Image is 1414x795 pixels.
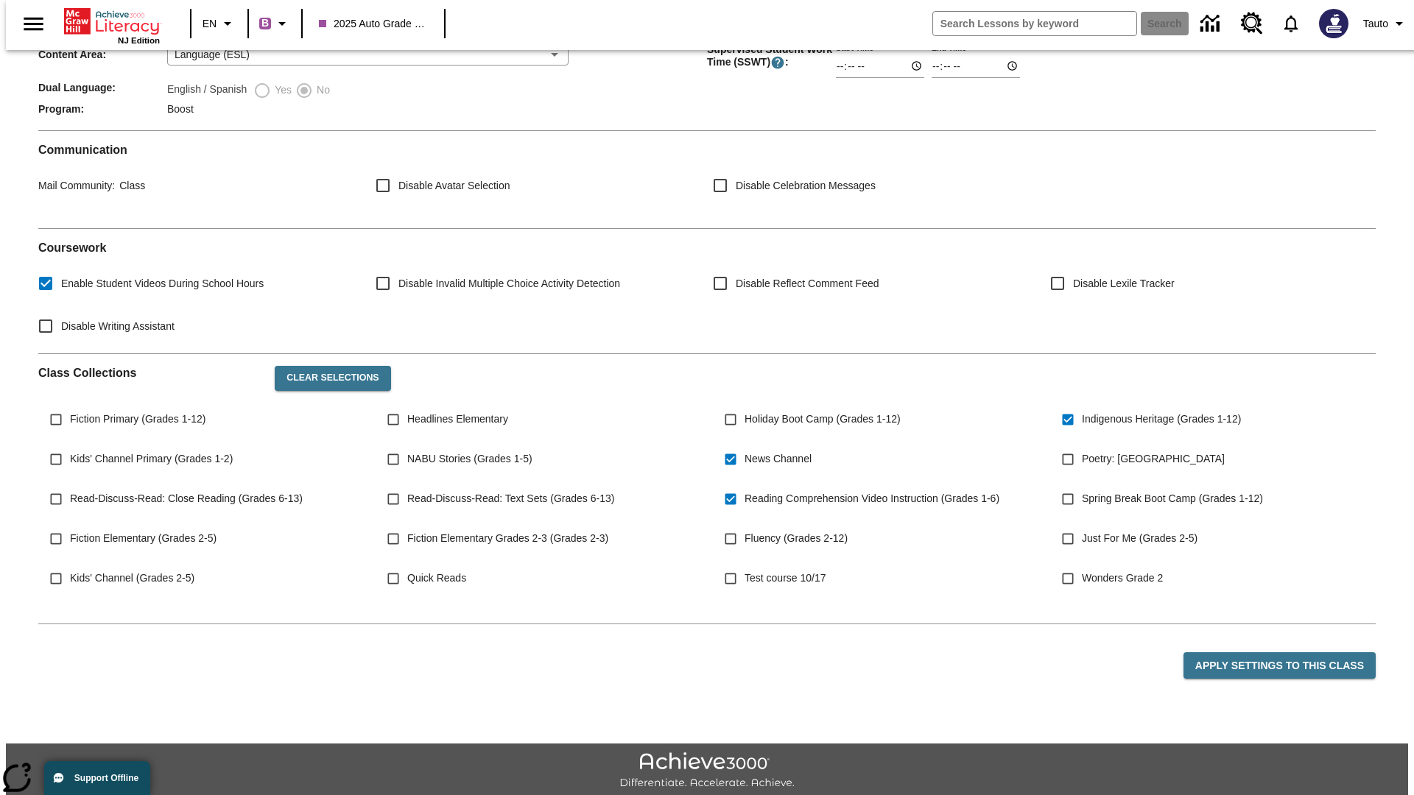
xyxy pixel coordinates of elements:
[1232,4,1272,43] a: Resource Center, Will open in new tab
[398,178,510,194] span: Disable Avatar Selection
[38,49,167,60] span: Content Area :
[115,180,145,191] span: Class
[1082,451,1225,467] span: Poetry: [GEOGRAPHIC_DATA]
[736,178,876,194] span: Disable Celebration Messages
[1082,491,1263,506] span: Spring Break Boot Camp (Grades 1-12)
[745,491,999,506] span: Reading Comprehension Video Instruction (Grades 1-6)
[745,610,876,626] span: NJSLA-ELA Smart (Grade 3)
[1082,531,1197,546] span: Just For Me (Grades 2-5)
[407,531,608,546] span: Fiction Elementary Grades 2-3 (Grades 2-3)
[167,103,194,115] span: Boost
[38,366,263,380] h2: Class Collections
[275,366,390,391] button: Clear Selections
[74,773,138,783] span: Support Offline
[38,180,115,191] span: Mail Community :
[38,354,1376,612] div: Class Collections
[407,411,508,427] span: Headlines Elementary
[271,82,292,98] span: Yes
[261,14,269,32] span: B
[38,103,167,115] span: Program :
[407,610,588,626] span: NJSLA-ELA Prep Boot Camp (Grade 3)
[61,319,175,334] span: Disable Writing Assistant
[707,43,836,70] span: Supervised Student Work Time (SSWT) :
[407,491,614,506] span: Read-Discuss-Read: Text Sets (Grades 6-13)
[1183,652,1376,679] button: Apply Settings to this Class
[70,491,303,506] span: Read-Discuss-Read: Close Reading (Grades 6-13)
[1310,4,1357,43] button: Select a new avatar
[619,752,795,790] img: Achieve3000 Differentiate Accelerate Achieve
[38,4,1376,119] div: Class/Program Information
[253,10,297,37] button: Boost Class color is purple. Change class color
[1357,10,1414,37] button: Profile/Settings
[38,241,1376,255] h2: Course work
[70,610,203,626] span: WordStudio 2-5 (Grades 2-5)
[118,36,160,45] span: NJ Edition
[932,42,966,53] label: End Time
[745,451,812,467] span: News Channel
[836,42,873,53] label: Start Time
[1082,570,1163,586] span: Wonders Grade 2
[1073,276,1175,291] span: Disable Lexile Tracker
[1319,9,1348,38] img: Avatar
[933,12,1136,35] input: search field
[319,16,428,32] span: 2025 Auto Grade 1 C
[12,2,55,46] button: Open side menu
[398,276,620,291] span: Disable Invalid Multiple Choice Activity Detection
[1082,610,1163,626] span: Wonders Grade 3
[70,451,233,467] span: Kids' Channel Primary (Grades 1-2)
[38,143,1376,216] div: Communication
[196,10,243,37] button: Language: EN, Select a language
[61,276,264,291] span: Enable Student Videos During School Hours
[38,82,167,93] span: Dual Language :
[70,531,217,546] span: Fiction Elementary (Grades 2-5)
[745,531,848,546] span: Fluency (Grades 2-12)
[745,411,901,427] span: Holiday Boot Camp (Grades 1-12)
[1192,4,1232,44] a: Data Center
[38,241,1376,342] div: Coursework
[407,570,466,586] span: Quick Reads
[1363,16,1388,32] span: Tauto
[64,7,160,36] a: Home
[745,570,826,586] span: Test course 10/17
[203,16,217,32] span: EN
[313,82,330,98] span: No
[38,143,1376,157] h2: Communication
[407,451,532,467] span: NABU Stories (Grades 1-5)
[44,761,150,795] button: Support Offline
[70,411,205,427] span: Fiction Primary (Grades 1-12)
[1082,411,1241,427] span: Indigenous Heritage (Grades 1-12)
[736,276,879,291] span: Disable Reflect Comment Feed
[64,5,160,45] div: Home
[167,82,247,99] label: English / Spanish
[1272,4,1310,43] a: Notifications
[770,55,785,70] button: Supervised Student Work Time is the timeframe when students can take LevelSet and when lessons ar...
[70,570,194,586] span: Kids' Channel (Grades 2-5)
[167,43,569,66] div: Language (ESL)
